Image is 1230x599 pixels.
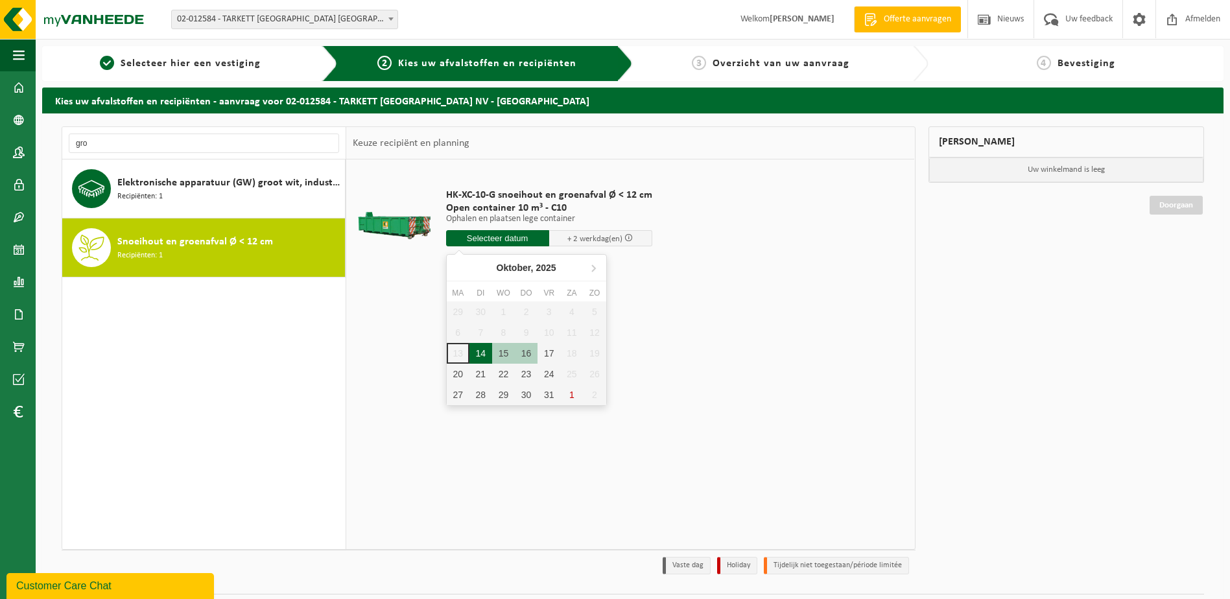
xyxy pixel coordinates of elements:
div: di [469,287,492,299]
span: Kies uw afvalstoffen en recipiënten [398,58,576,69]
a: Doorgaan [1150,196,1203,215]
div: 17 [538,343,560,364]
span: Selecteer hier een vestiging [121,58,261,69]
div: vr [538,287,560,299]
div: 29 [492,384,515,405]
li: Holiday [717,557,757,574]
div: 16 [515,343,538,364]
span: Offerte aanvragen [881,13,954,26]
div: 27 [447,384,469,405]
div: 21 [469,364,492,384]
span: 02-012584 - TARKETT DENDERMONDE NV - DENDERMONDE [172,10,397,29]
li: Tijdelijk niet toegestaan/période limitée [764,557,909,574]
span: 3 [692,56,706,70]
div: Keuze recipiënt en planning [346,127,476,159]
span: Snoeihout en groenafval Ø < 12 cm [117,234,273,250]
div: za [560,287,583,299]
button: Elektronische apparatuur (GW) groot wit, industrieel Recipiënten: 1 [62,159,346,218]
span: Recipiënten: 1 [117,250,163,262]
button: Snoeihout en groenafval Ø < 12 cm Recipiënten: 1 [62,218,346,277]
div: zo [583,287,606,299]
span: + 2 werkdag(en) [567,235,622,243]
div: 28 [469,384,492,405]
div: 15 [492,343,515,364]
div: 31 [538,384,560,405]
span: HK-XC-10-G snoeihout en groenafval Ø < 12 cm [446,189,652,202]
div: 23 [515,364,538,384]
a: Offerte aanvragen [854,6,961,32]
div: 20 [447,364,469,384]
i: 2025 [536,263,556,272]
div: 22 [492,364,515,384]
div: 24 [538,364,560,384]
div: Oktober, [491,257,562,278]
input: Materiaal zoeken [69,134,339,153]
span: Overzicht van uw aanvraag [713,58,849,69]
div: do [515,287,538,299]
p: Uw winkelmand is leeg [929,158,1204,182]
span: 4 [1037,56,1051,70]
iframe: chat widget [6,570,217,599]
span: 2 [377,56,392,70]
span: Bevestiging [1058,58,1115,69]
span: 02-012584 - TARKETT DENDERMONDE NV - DENDERMONDE [171,10,398,29]
div: 30 [515,384,538,405]
div: ma [447,287,469,299]
div: [PERSON_NAME] [928,126,1205,158]
span: Open container 10 m³ - C10 [446,202,652,215]
input: Selecteer datum [446,230,549,246]
span: 1 [100,56,114,70]
span: Elektronische apparatuur (GW) groot wit, industrieel [117,175,342,191]
h2: Kies uw afvalstoffen en recipiënten - aanvraag voor 02-012584 - TARKETT [GEOGRAPHIC_DATA] NV - [G... [42,88,1224,113]
a: 1Selecteer hier een vestiging [49,56,312,71]
li: Vaste dag [663,557,711,574]
div: wo [492,287,515,299]
strong: [PERSON_NAME] [770,14,834,24]
span: Recipiënten: 1 [117,191,163,203]
div: 14 [469,343,492,364]
p: Ophalen en plaatsen lege container [446,215,652,224]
